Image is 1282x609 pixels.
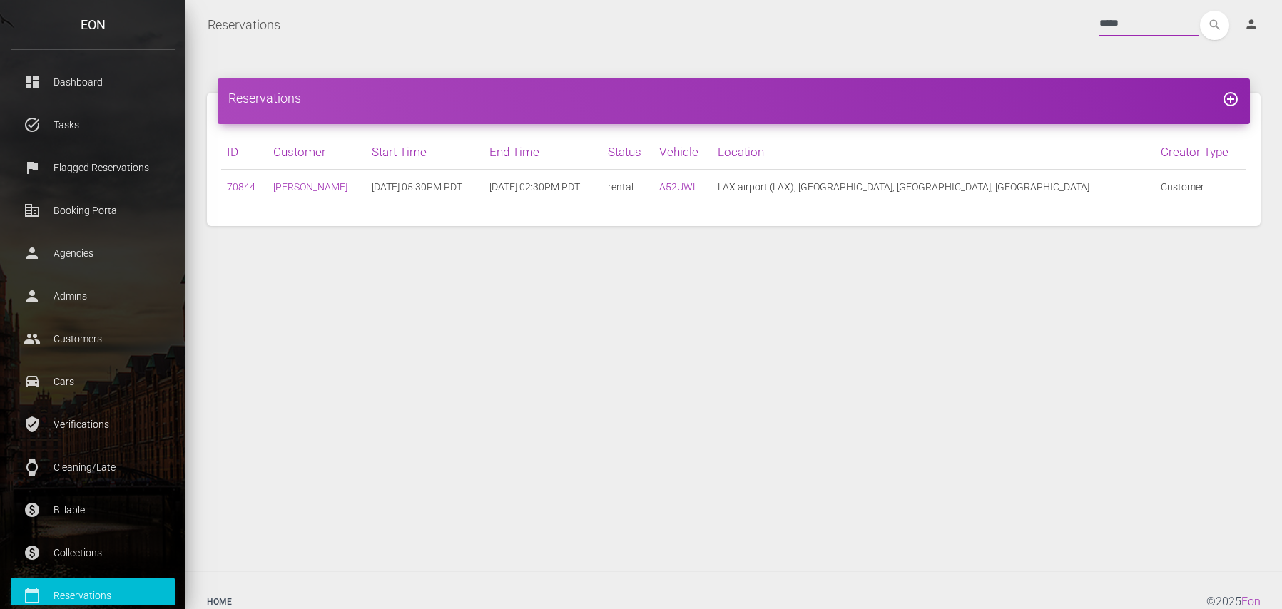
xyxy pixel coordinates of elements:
p: Reservations [21,585,164,606]
p: Agencies [21,242,164,264]
a: dashboard Dashboard [11,64,175,100]
a: [PERSON_NAME] [273,181,347,193]
td: LAX airport (LAX), [GEOGRAPHIC_DATA], [GEOGRAPHIC_DATA], [GEOGRAPHIC_DATA] [712,170,1154,205]
th: End Time [484,135,601,170]
p: Tasks [21,114,164,135]
a: paid Collections [11,535,175,570]
p: Flagged Reservations [21,157,164,178]
i: person [1244,17,1258,31]
a: person Admins [11,278,175,314]
a: person Agencies [11,235,175,271]
a: person [1233,11,1271,39]
a: Reservations [208,7,280,43]
th: Status [602,135,654,170]
a: paid Billable [11,492,175,528]
th: Creator Type [1155,135,1246,170]
th: Start Time [366,135,484,170]
th: ID [221,135,268,170]
p: Cars [21,371,164,392]
a: corporate_fare Booking Portal [11,193,175,228]
p: Billable [21,499,164,521]
p: Collections [21,542,164,563]
th: Customer [268,135,367,170]
a: flag Flagged Reservations [11,150,175,185]
td: [DATE] 02:30PM PDT [484,170,601,205]
td: rental [602,170,654,205]
i: add_circle_outline [1222,91,1239,108]
p: Admins [21,285,164,307]
a: drive_eta Cars [11,364,175,399]
p: Cleaning/Late [21,456,164,478]
th: Location [712,135,1154,170]
p: Verifications [21,414,164,435]
td: Customer [1155,170,1246,205]
p: Booking Portal [21,200,164,221]
td: [DATE] 05:30PM PDT [366,170,484,205]
a: verified_user Verifications [11,406,175,442]
a: A52UWL [659,181,698,193]
p: Dashboard [21,71,164,93]
a: add_circle_outline [1222,91,1239,106]
a: watch Cleaning/Late [11,449,175,485]
a: people Customers [11,321,175,357]
a: 70844 [227,181,255,193]
th: Vehicle [653,135,712,170]
button: search [1200,11,1229,40]
p: Customers [21,328,164,349]
a: task_alt Tasks [11,107,175,143]
h4: Reservations [228,89,1239,107]
a: Eon [1241,595,1261,608]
